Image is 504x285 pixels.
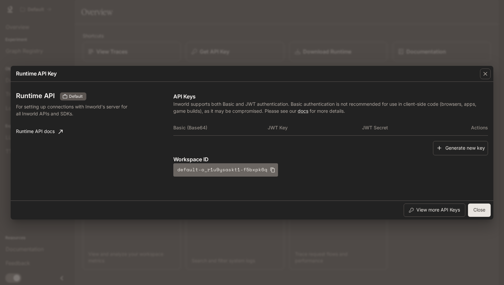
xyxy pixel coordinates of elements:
[298,108,308,114] a: docs
[13,125,65,138] a: Runtime API docs
[16,92,55,99] h3: Runtime API
[404,204,465,217] button: View more API Keys
[468,204,491,217] button: Close
[268,120,362,136] th: JWT Key
[433,141,488,155] button: Generate new key
[173,100,488,114] p: Inworld supports both Basic and JWT authentication. Basic authentication is not recommended for u...
[60,92,86,100] div: These keys will apply to your current workspace only
[16,103,130,117] p: For setting up connections with Inworld's server for all Inworld APIs and SDKs.
[362,120,456,136] th: JWT Secret
[173,120,268,136] th: Basic (Base64)
[173,92,488,100] p: API Keys
[457,120,488,136] th: Actions
[173,155,488,163] p: Workspace ID
[173,163,278,177] button: default-o_r1u9ysaskt1-f5bxpk6q
[16,70,57,77] p: Runtime API Key
[66,93,85,99] span: Default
